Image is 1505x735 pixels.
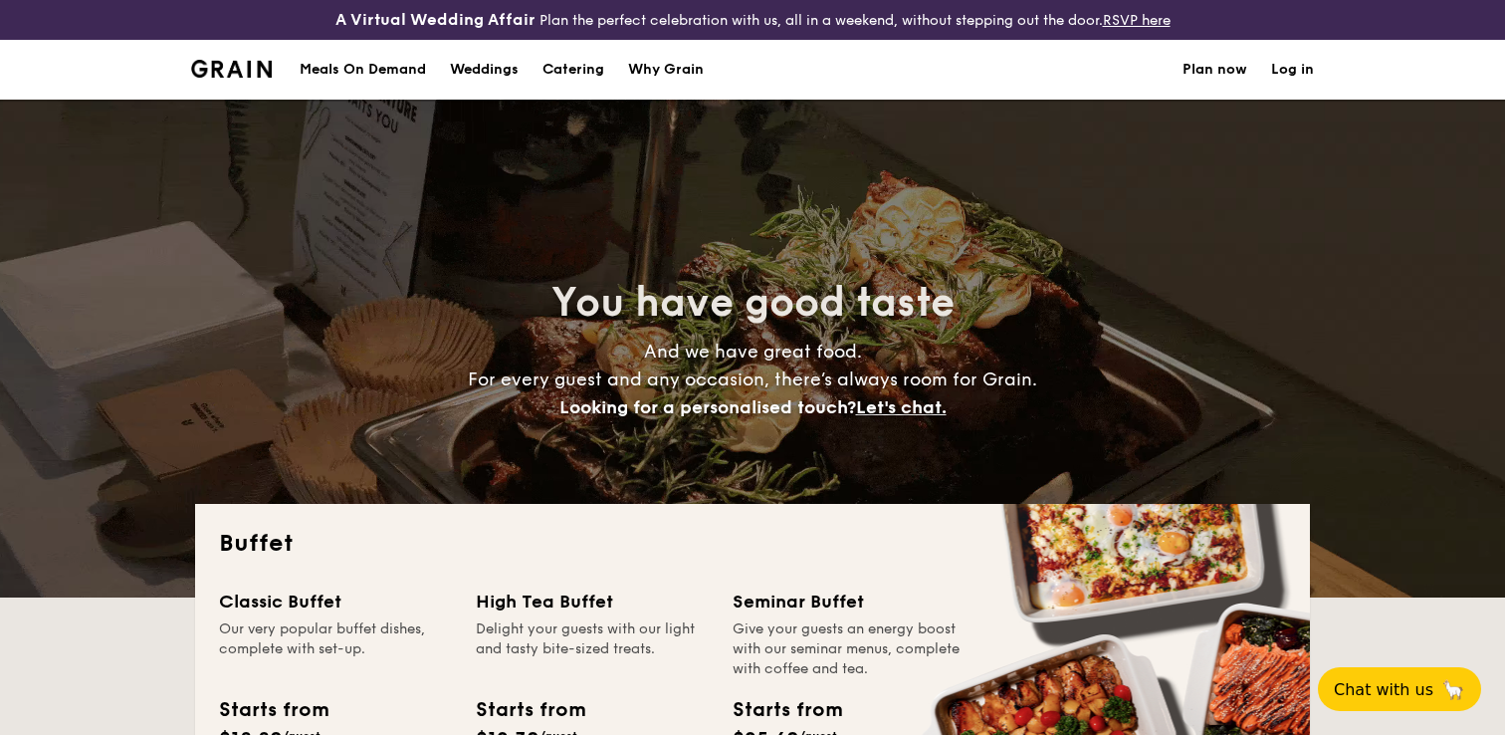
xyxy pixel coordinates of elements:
[251,8,1254,32] div: Plan the perfect celebration with us, all in a weekend, without stepping out the door.
[288,40,438,100] a: Meals On Demand
[468,341,1037,418] span: And we have great food. For every guest and any occasion, there’s always room for Grain.
[1103,12,1171,29] a: RSVP here
[551,279,955,327] span: You have good taste
[542,40,604,100] h1: Catering
[733,588,966,615] div: Seminar Buffet
[616,40,716,100] a: Why Grain
[476,588,709,615] div: High Tea Buffet
[476,619,709,679] div: Delight your guests with our light and tasty bite-sized treats.
[191,60,272,78] img: Grain
[628,40,704,100] div: Why Grain
[450,40,519,100] div: Weddings
[531,40,616,100] a: Catering
[476,695,584,725] div: Starts from
[335,8,536,32] h4: A Virtual Wedding Affair
[1318,667,1481,711] button: Chat with us🦙
[219,619,452,679] div: Our very popular buffet dishes, complete with set-up.
[733,619,966,679] div: Give your guests an energy boost with our seminar menus, complete with coffee and tea.
[1334,680,1433,699] span: Chat with us
[191,60,272,78] a: Logotype
[1441,678,1465,701] span: 🦙
[856,396,947,418] span: Let's chat.
[219,588,452,615] div: Classic Buffet
[1271,40,1314,100] a: Log in
[559,396,856,418] span: Looking for a personalised touch?
[438,40,531,100] a: Weddings
[219,528,1286,560] h2: Buffet
[219,695,327,725] div: Starts from
[1182,40,1247,100] a: Plan now
[733,695,841,725] div: Starts from
[300,40,426,100] div: Meals On Demand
